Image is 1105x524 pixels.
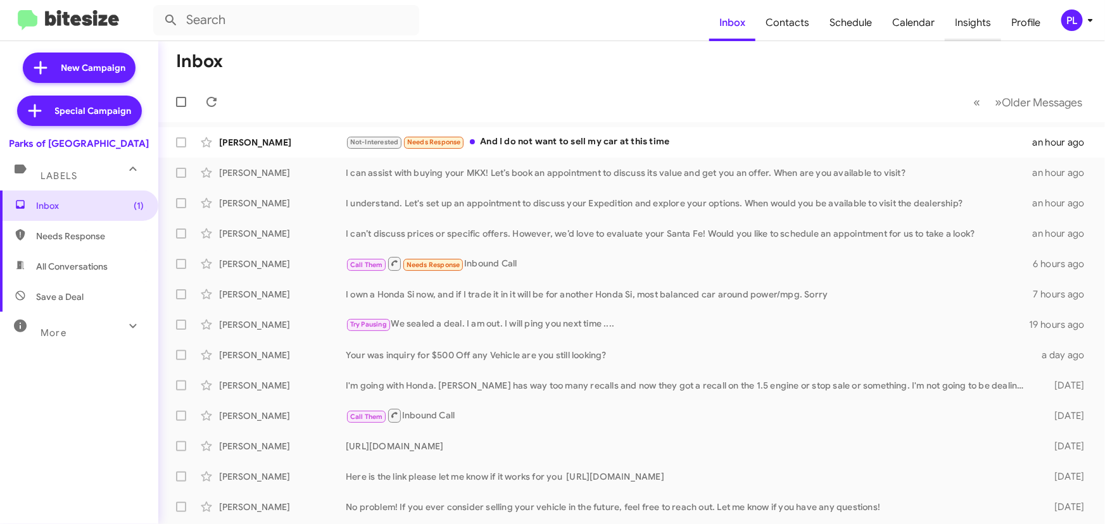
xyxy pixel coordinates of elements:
a: Calendar [882,4,945,41]
button: Next [987,89,1090,115]
div: [PERSON_NAME] [219,379,346,392]
span: » [995,94,1002,110]
div: [DATE] [1036,501,1095,513]
div: [PERSON_NAME] [219,318,346,331]
a: Schedule [819,4,882,41]
div: PL [1061,9,1083,31]
div: an hour ago [1033,166,1095,179]
input: Search [153,5,419,35]
a: Profile [1001,4,1051,41]
button: PL [1051,9,1091,31]
div: [DATE] [1036,409,1095,422]
div: a day ago [1036,349,1095,361]
div: an hour ago [1033,227,1095,240]
a: Contacts [755,4,819,41]
span: « [973,94,980,110]
span: (1) [134,199,144,212]
div: [PERSON_NAME] [219,136,346,149]
div: [PERSON_NAME] [219,197,346,209]
nav: Page navigation example [966,89,1090,115]
div: I can assist with buying your MKX! Let’s book an appointment to discuss its value and get you an ... [346,166,1033,179]
h1: Inbox [176,51,223,72]
a: New Campaign [23,53,136,83]
div: Inbound Call [346,408,1036,423]
div: [PERSON_NAME] [219,409,346,422]
div: [PERSON_NAME] [219,288,346,301]
a: Inbox [709,4,755,41]
div: an hour ago [1033,136,1095,149]
span: New Campaign [61,61,125,74]
div: [PERSON_NAME] [219,227,346,240]
a: Special Campaign [17,96,142,126]
div: [DATE] [1036,379,1095,392]
div: [PERSON_NAME] [219,349,346,361]
div: [PERSON_NAME] [219,258,346,270]
div: [PERSON_NAME] [219,501,346,513]
span: Labels [41,170,77,182]
span: Not-Interested [350,138,399,146]
div: [URL][DOMAIN_NAME] [346,440,1036,452]
span: Call Them [350,413,383,421]
div: 6 hours ago [1033,258,1095,270]
a: Insights [945,4,1001,41]
div: And I do not want to sell my car at this time [346,135,1033,149]
span: Save a Deal [36,290,84,303]
button: Previous [966,89,988,115]
div: Parks of [GEOGRAPHIC_DATA] [9,137,149,150]
div: I own a Honda Si now, and if I trade it in it will be for another Honda Si, most balanced car aro... [346,288,1033,301]
div: I can’t discuss prices or specific offers. However, we’d love to evaluate your Santa Fe! Would yo... [346,227,1033,240]
span: More [41,327,66,339]
div: [PERSON_NAME] [219,440,346,452]
span: Needs Response [407,261,460,269]
div: We sealed a deal. I am out. I will ping you next time .... [346,317,1029,332]
div: I'm going with Honda. [PERSON_NAME] has way too many recalls and now they got a recall on the 1.5... [346,379,1036,392]
div: [PERSON_NAME] [219,470,346,483]
div: I understand. Let's set up an appointment to discuss your Expedition and explore your options. Wh... [346,197,1033,209]
div: Here is the link please let me know if it works for you [URL][DOMAIN_NAME] [346,470,1036,483]
span: Special Campaign [55,104,132,117]
span: Needs Response [36,230,144,242]
span: Needs Response [407,138,461,146]
div: No problem! If you ever consider selling your vehicle in the future, feel free to reach out. Let ... [346,501,1036,513]
span: Inbox [36,199,144,212]
div: [DATE] [1036,470,1095,483]
span: Older Messages [1002,96,1082,109]
div: an hour ago [1033,197,1095,209]
span: Call Them [350,261,383,269]
div: Your was inquiry for $500 Off any Vehicle are you still looking? [346,349,1036,361]
span: All Conversations [36,260,108,273]
div: 19 hours ago [1029,318,1095,331]
span: Try Pausing [350,320,387,328]
div: [DATE] [1036,440,1095,452]
div: Inbound Call [346,256,1033,271]
div: [PERSON_NAME] [219,166,346,179]
div: 7 hours ago [1033,288,1095,301]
